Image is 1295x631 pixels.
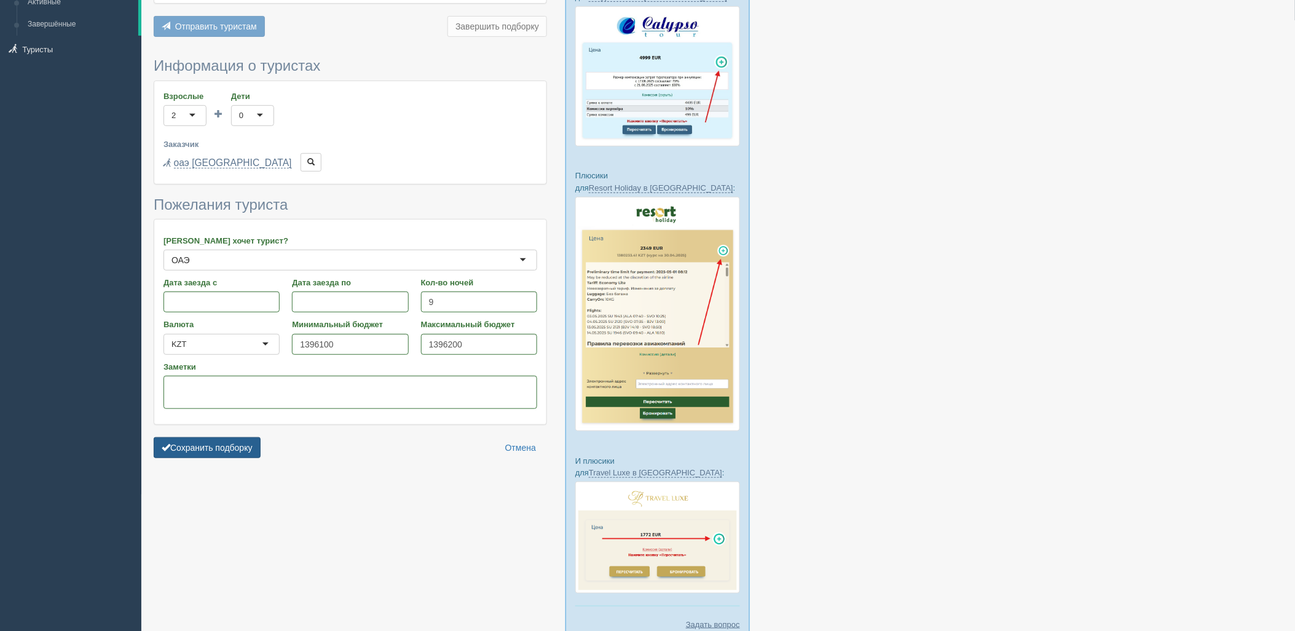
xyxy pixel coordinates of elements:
[171,338,187,351] div: KZT
[175,22,257,31] span: Отправить туристам
[292,319,408,330] label: Минимальный бюджет
[163,319,280,330] label: Валюта
[497,437,544,458] a: Отмена
[575,6,740,147] img: calypso-tour-proposal-crm-for-travel-agency.jpg
[163,90,207,102] label: Взрослые
[154,58,547,74] h3: Информация о туристах
[154,196,288,213] span: Пожелания туриста
[292,277,408,288] label: Дата заезда по
[421,277,537,288] label: Кол-во ночей
[447,16,547,37] button: Завершить подборку
[575,170,740,193] p: Плюсики для :
[163,138,537,150] label: Заказчик
[171,254,190,266] div: ОАЭ
[163,235,537,247] label: [PERSON_NAME] хочет турист?
[231,90,274,102] label: Дети
[421,292,537,312] input: 7-10 или 7,10,14
[154,16,265,37] button: Отправить туристам
[163,361,537,373] label: Заметки
[589,468,722,478] a: Travel Luxe в [GEOGRAPHIC_DATA]
[163,277,280,288] label: Дата заезда с
[239,109,243,122] div: 0
[575,482,740,593] img: travel-luxe-%D0%BF%D0%BE%D0%B4%D0%B1%D0%BE%D1%80%D0%BA%D0%B0-%D1%81%D1%80%D0%BC-%D0%B4%D0%BB%D1%8...
[174,157,292,169] a: оаэ [GEOGRAPHIC_DATA]
[575,197,740,432] img: resort-holiday-%D0%BF%D1%96%D0%B4%D0%B1%D1%96%D1%80%D0%BA%D0%B0-%D1%81%D1%80%D0%BC-%D0%B4%D0%BB%D...
[575,455,740,478] p: И плюсики для :
[589,183,733,193] a: Resort Holiday в [GEOGRAPHIC_DATA]
[686,619,740,630] a: Задать вопрос
[154,437,261,458] button: Сохранить подборку
[22,14,138,36] a: Завершённые
[171,109,176,122] div: 2
[421,319,537,330] label: Максимальный бюджет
